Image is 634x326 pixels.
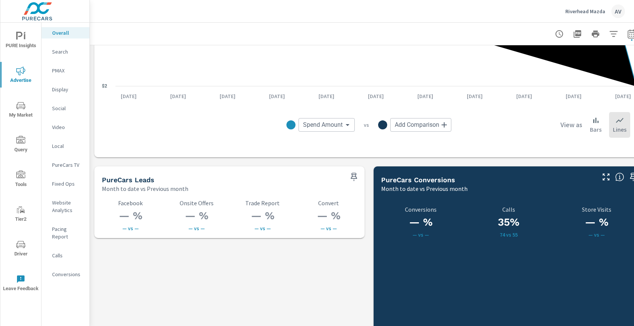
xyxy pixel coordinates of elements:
p: — vs — [381,232,460,238]
span: Query [3,136,39,154]
p: Conversions [381,206,460,213]
h3: — % [102,209,159,222]
p: PureCars TV [52,161,83,169]
div: Add Comparison [390,118,451,132]
button: Print Report [588,26,603,42]
p: Calls [52,252,83,259]
p: [DATE] [214,92,241,100]
p: Month to date vs Previous month [381,184,468,193]
button: Apply Filters [606,26,621,42]
h3: — % [300,209,357,222]
div: Overall [42,27,89,38]
span: Tier2 [3,205,39,224]
p: Facebook [102,200,159,206]
p: Pacing Report [52,225,83,240]
span: Understand conversion over the selected time range. [615,172,624,181]
p: Display [52,86,83,93]
p: [DATE] [412,92,439,100]
div: Social [42,103,89,114]
p: Local [52,142,83,150]
div: Local [42,140,89,152]
p: Conversions [52,271,83,278]
div: PureCars TV [42,159,89,171]
h3: 35% [469,216,548,229]
p: 74 vs 55 [469,232,548,238]
p: PMAX [52,67,83,74]
span: Advertise [3,66,39,85]
p: Lines [613,125,626,134]
h3: — % [234,209,291,222]
p: Trade Report [234,200,291,206]
p: Search [52,48,83,55]
p: [DATE] [264,92,290,100]
p: Onsite Offers [168,200,225,206]
h3: — % [168,209,225,222]
p: [DATE] [363,92,389,100]
p: Social [52,105,83,112]
p: vs [355,121,378,128]
p: Video [52,123,83,131]
p: [DATE] [511,92,537,100]
div: AV [611,5,625,18]
div: Search [42,46,89,57]
h3: — % [381,216,460,229]
p: Month to date vs Previous month [102,184,188,193]
span: Leave Feedback [3,275,39,293]
div: Spend Amount [299,118,355,132]
div: Pacing Report [42,223,89,242]
p: Website Analytics [52,199,83,214]
span: PURE Insights [3,32,39,50]
h5: PureCars Leads [102,176,154,184]
h6: View as [560,121,582,129]
p: Fixed Ops [52,180,83,188]
div: Fixed Ops [42,178,89,189]
p: Calls [469,206,548,213]
span: My Market [3,101,39,120]
p: Convert [300,200,357,206]
p: — vs — [234,225,291,231]
text: $2 [102,83,107,89]
div: Calls [42,250,89,261]
p: — vs — [102,225,159,231]
p: Riverhead Mazda [565,8,605,15]
p: Bars [590,125,602,134]
div: nav menu [0,23,41,300]
span: Save this to your personalized report [348,171,360,183]
div: Video [42,121,89,133]
button: Make Fullscreen [600,171,612,183]
p: [DATE] [462,92,488,100]
p: Overall [52,29,83,37]
div: Display [42,84,89,95]
div: PMAX [42,65,89,76]
p: — vs — [168,225,225,231]
h5: PureCars Conversions [381,176,455,184]
p: [DATE] [165,92,191,100]
span: Tools [3,171,39,189]
div: Website Analytics [42,197,89,216]
button: "Export Report to PDF" [570,26,585,42]
p: [DATE] [313,92,340,100]
p: [DATE] [115,92,142,100]
span: Driver [3,240,39,258]
p: — vs — [300,225,357,231]
span: Add Comparison [395,121,439,129]
p: [DATE] [560,92,587,100]
span: Spend Amount [303,121,343,129]
div: Conversions [42,269,89,280]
